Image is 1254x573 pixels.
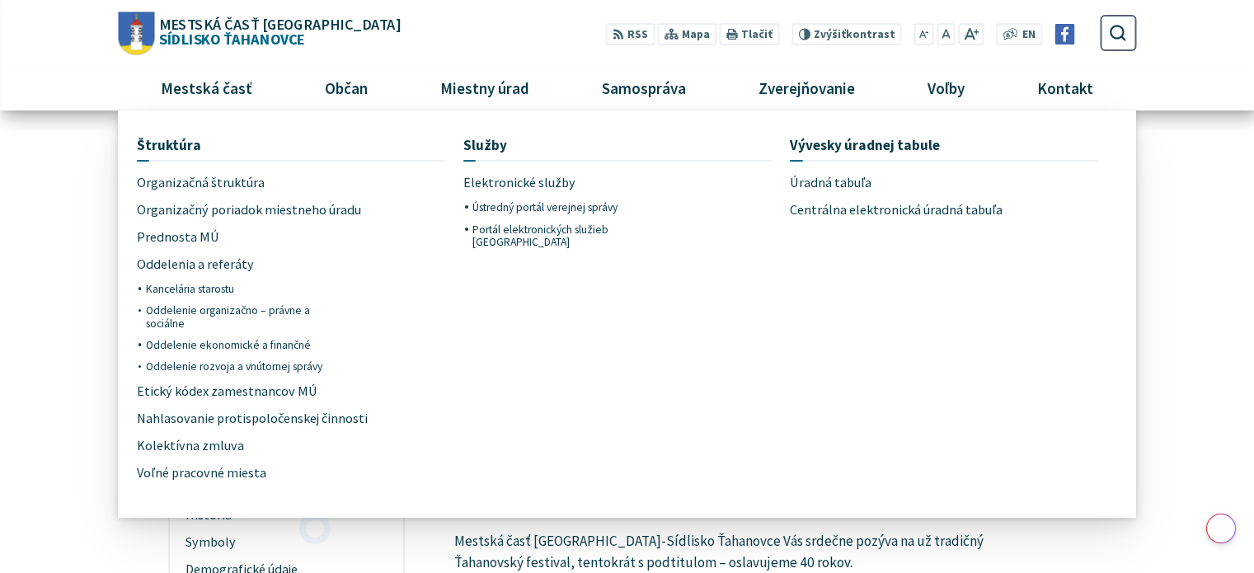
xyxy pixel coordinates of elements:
[154,16,400,46] span: Sídlisko Ťahanovce
[137,432,244,459] span: Kolektívna zmluva
[1022,26,1036,44] span: EN
[137,196,445,223] a: Organizačný poriadok miestneho úradu
[898,66,995,110] a: Voľby
[118,12,154,54] img: Prejsť na domovskú stránku
[146,278,234,299] span: Kancelária starostu
[186,529,387,557] span: Symboly
[137,251,254,278] span: Oddelenia a referáty
[176,529,397,557] a: Symboly
[137,223,325,251] a: Prednosta MÚ
[154,66,258,110] span: Mestská časť
[137,170,325,197] a: Organizačná štruktúra
[572,66,716,110] a: Samospráva
[627,26,648,44] span: RSS
[790,129,1098,160] a: Vývesky úradnej tabule
[137,459,266,486] span: Voľné pracovné miesta
[463,129,772,160] a: Služby
[1054,24,1075,45] img: Prejsť na Facebook stránku
[472,196,651,218] a: Ústredný portál verejnej správy
[434,66,535,110] span: Miestny úrad
[146,300,325,334] a: Oddelenie organizačno – právne a sociálne
[137,378,317,405] span: Etický kódex zamestnancov MÚ
[146,356,325,378] a: Oddelenie rozvoja a vnútornej správy
[137,432,325,459] a: Kolektívna zmluva
[137,405,368,432] span: Nahlasovanie protispoločenskej činnosti
[790,196,1003,223] span: Centrálna elektronická úradná tabuľa
[472,196,618,218] span: Ústredný portál verejnej správy
[137,251,325,278] a: Oddelenia a referáty
[922,66,971,110] span: Voľby
[814,28,895,41] span: kontrast
[741,28,773,41] span: Tlačiť
[159,16,400,31] span: Mestská časť [GEOGRAPHIC_DATA]
[294,66,397,110] a: Občan
[137,196,361,223] span: Organizačný poriadok miestneho úradu
[1007,66,1124,110] a: Kontakt
[463,129,507,160] span: Služby
[137,223,219,251] span: Prednosta MÚ
[137,459,325,486] a: Voľné pracovné miesta
[130,66,282,110] a: Mestská časť
[463,170,651,197] a: Elektronické služby
[1018,26,1040,44] a: EN
[318,66,373,110] span: Občan
[720,23,779,45] button: Tlačiť
[137,129,445,160] a: Štruktúra
[472,218,651,252] a: Portál elektronických služieb [GEOGRAPHIC_DATA]
[118,12,400,54] a: Logo Sídlisko Ťahanovce, prejsť na domovskú stránku.
[606,23,655,45] a: RSS
[146,334,325,355] a: Oddelenie ekonomické a finančné
[1031,66,1100,110] span: Kontakt
[137,129,201,160] span: Štruktúra
[814,27,846,41] span: Zvýšiť
[463,170,575,197] span: Elektronické služby
[914,23,934,45] button: Zmenšiť veľkosť písma
[137,170,265,197] span: Organizačná štruktúra
[937,23,955,45] button: Nastaviť pôvodnú veľkosť písma
[658,23,716,45] a: Mapa
[137,378,325,405] a: Etický kódex zamestnancov MÚ
[729,66,885,110] a: Zverejňovanie
[146,356,322,378] span: Oddelenie rozvoja a vnútornej správy
[753,66,862,110] span: Zverejňovanie
[137,405,445,432] a: Nahlasovanie protispoločenskej činnosti
[595,66,692,110] span: Samospráva
[791,23,901,45] button: Zvýšiťkontrast
[410,66,559,110] a: Miestny úrad
[790,196,1098,223] a: Centrálna elektronická úradná tabuľa
[790,170,871,197] span: Úradná tabuľa
[958,23,984,45] button: Zväčšiť veľkosť písma
[790,170,1098,197] a: Úradná tabuľa
[146,334,311,355] span: Oddelenie ekonomické a finančné
[146,278,325,299] a: Kancelária starostu
[454,531,1011,573] p: Mestská časť [GEOGRAPHIC_DATA]-Sídlisko Ťahanovce Vás srdečne pozýva na už tradičný Ťahanovský fe...
[682,26,710,44] span: Mapa
[790,129,940,160] span: Vývesky úradnej tabule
